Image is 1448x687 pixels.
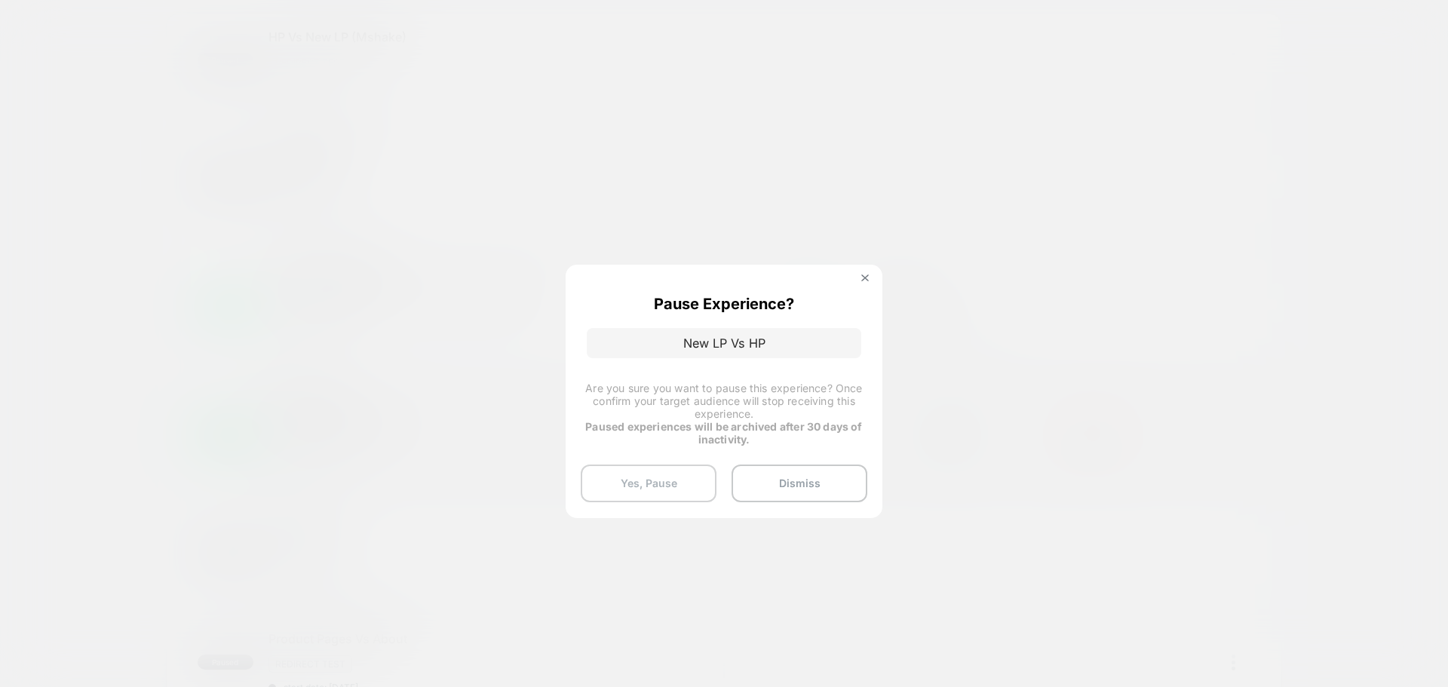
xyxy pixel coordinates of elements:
[585,420,862,446] strong: Paused experiences will be archived after 30 days of inactivity.
[581,465,716,502] button: Yes, Pause
[587,328,861,358] p: New LP Vs HP
[732,465,867,502] button: Dismiss
[585,382,862,420] span: Are you sure you want to pause this experience? Once confirm your target audience will stop recei...
[861,274,869,282] img: close
[654,295,794,313] p: Pause Experience?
